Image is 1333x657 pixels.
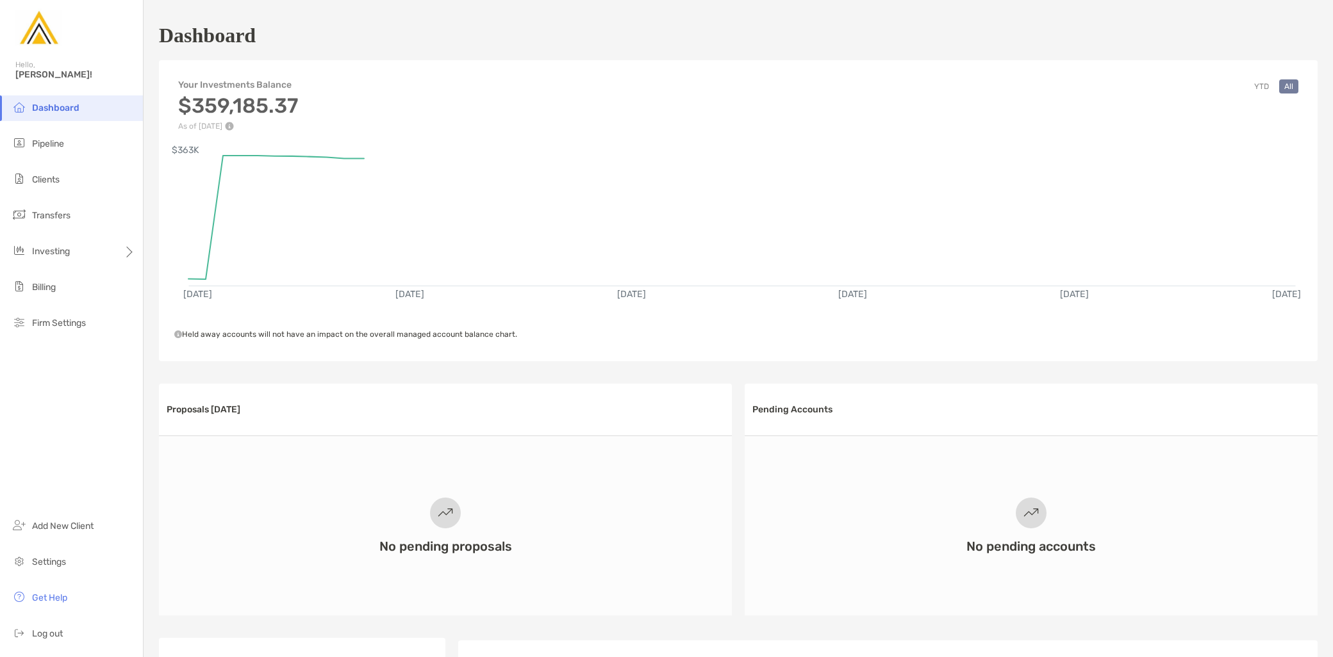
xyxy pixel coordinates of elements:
[12,135,27,150] img: pipeline icon
[1272,289,1301,300] text: [DATE]
[838,289,867,300] text: [DATE]
[12,553,27,569] img: settings icon
[12,99,27,115] img: dashboard icon
[174,330,517,339] span: Held away accounts will not have an impact on the overall managed account balance chart.
[395,289,424,300] text: [DATE]
[752,404,832,415] h3: Pending Accounts
[617,289,646,300] text: [DATE]
[12,517,27,533] img: add_new_client icon
[32,318,86,328] span: Firm Settings
[172,145,199,156] text: $363K
[178,122,298,131] p: As of [DATE]
[32,138,64,149] span: Pipeline
[167,404,240,415] h3: Proposals [DATE]
[12,589,27,604] img: get-help icon
[379,539,512,554] h3: No pending proposals
[12,314,27,330] img: firm-settings icon
[178,79,298,90] h4: Your Investments Balance
[1249,79,1274,93] button: YTD
[32,628,63,639] span: Log out
[32,246,70,257] span: Investing
[159,24,256,47] h1: Dashboard
[15,69,135,80] span: [PERSON_NAME]!
[32,556,66,567] span: Settings
[32,282,56,293] span: Billing
[12,279,27,294] img: billing icon
[12,243,27,258] img: investing icon
[183,289,212,300] text: [DATE]
[12,171,27,186] img: clients icon
[32,102,79,113] span: Dashboard
[966,539,1096,554] h3: No pending accounts
[32,592,67,603] span: Get Help
[1279,79,1298,93] button: All
[225,122,234,131] img: Performance Info
[32,174,60,185] span: Clients
[32,521,94,531] span: Add New Client
[12,625,27,640] img: logout icon
[15,5,62,51] img: Zoe Logo
[32,210,70,221] span: Transfers
[178,93,298,118] h3: $359,185.37
[1060,289,1089,300] text: [DATE]
[12,207,27,222] img: transfers icon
